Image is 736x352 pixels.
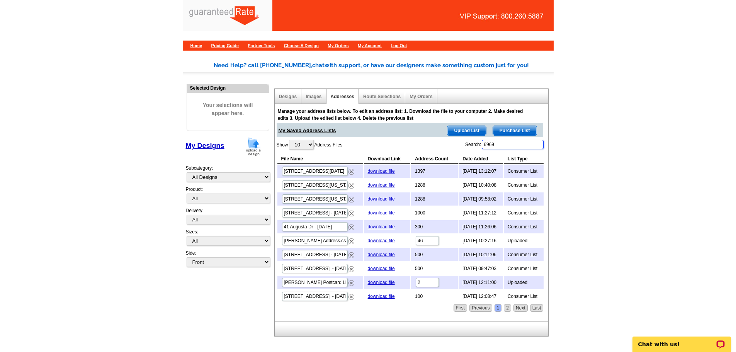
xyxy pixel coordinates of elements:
[459,262,503,275] td: [DATE] 09:47:03
[348,280,354,286] img: delete.png
[186,186,269,207] div: Product:
[348,224,354,230] img: delete.png
[289,140,314,150] select: ShowAddress Files
[348,211,354,216] img: delete.png
[277,139,343,150] label: Show Address Files
[348,238,354,244] img: delete.png
[186,228,269,250] div: Sizes:
[348,197,354,202] img: delete.png
[411,206,458,219] td: 1000
[493,126,537,135] span: Purchase List
[513,304,528,312] a: Next
[368,224,395,230] a: download file
[411,165,458,178] td: 1397
[368,196,395,202] a: download file
[348,265,354,270] a: Remove this list
[495,304,502,312] a: 1
[348,169,354,175] img: delete.png
[211,43,239,48] a: Pricing Guide
[190,43,202,48] a: Home
[348,294,354,300] img: delete.png
[465,139,544,150] label: Search:
[411,248,458,261] td: 500
[358,43,382,48] a: My Account
[368,266,395,271] a: download file
[186,165,269,186] div: Subcategory:
[459,179,503,192] td: [DATE] 10:40:08
[504,276,544,289] td: Uploaded
[348,195,354,201] a: Remove this list
[469,304,492,312] a: Previous
[328,43,348,48] a: My Orders
[306,94,321,99] a: Images
[459,248,503,261] td: [DATE] 10:11:06
[411,262,458,275] td: 500
[504,220,544,233] td: Consumer List
[368,294,395,299] a: download file
[459,234,503,247] td: [DATE] 10:27:16
[504,304,511,312] a: 2
[331,94,354,99] a: Addresses
[504,206,544,219] td: Consumer List
[368,252,395,257] a: download file
[186,250,269,268] div: Side:
[504,154,544,164] th: List Type
[504,262,544,275] td: Consumer List
[348,237,354,242] a: Remove this list
[459,154,503,164] th: Date Added
[447,126,486,135] span: Upload List
[482,140,544,149] input: Search:
[391,43,407,48] a: Log Out
[348,223,354,228] a: Remove this list
[284,43,319,48] a: Choose A Design
[348,292,354,298] a: Remove this list
[363,94,401,99] a: Route Selections
[277,154,363,164] th: File Name
[459,290,503,303] td: [DATE] 12:08:47
[459,276,503,289] td: [DATE] 12:11:00
[627,328,736,352] iframe: LiveChat chat widget
[411,154,458,164] th: Address Count
[279,94,297,99] a: Designs
[411,290,458,303] td: 100
[348,266,354,272] img: delete.png
[348,252,354,258] img: delete.png
[348,251,354,256] a: Remove this list
[348,183,354,189] img: delete.png
[368,168,395,174] a: download file
[214,61,554,70] div: Need Help? call [PHONE_NUMBER], with support, or have our designers make something custom just fo...
[368,210,395,216] a: download file
[459,165,503,178] td: [DATE] 13:12:07
[348,209,354,214] a: Remove this list
[186,142,224,150] a: My Designs
[530,304,544,312] a: Last
[186,207,269,228] div: Delivery:
[364,154,410,164] th: Download Link
[187,84,269,92] div: Selected Design
[312,62,325,69] span: chat
[411,220,458,233] td: 300
[459,192,503,206] td: [DATE] 09:58:02
[504,165,544,178] td: Consumer List
[348,167,354,173] a: Remove this list
[368,182,395,188] a: download file
[248,43,275,48] a: Partner Tools
[368,280,395,285] a: download file
[504,179,544,192] td: Consumer List
[459,206,503,219] td: [DATE] 11:27:12
[411,192,458,206] td: 1288
[504,192,544,206] td: Consumer List
[459,220,503,233] td: [DATE] 11:26:06
[410,94,432,99] a: My Orders
[278,108,529,122] div: Manage your address lists below. To edit an address list: 1. Download the file to your computer 2...
[348,181,354,187] a: Remove this list
[411,179,458,192] td: 1288
[243,137,263,156] img: upload-design
[504,248,544,261] td: Consumer List
[504,234,544,247] td: Uploaded
[454,304,467,312] a: First
[504,290,544,303] td: Consumer List
[368,238,395,243] a: download file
